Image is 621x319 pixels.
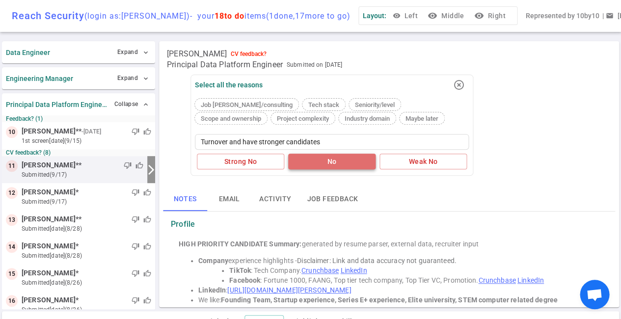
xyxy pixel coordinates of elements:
[426,7,468,25] button: visibilityMiddle
[304,101,343,108] span: Tech stack
[301,266,339,274] a: Crunchbase
[580,280,609,309] div: Open chat
[198,256,599,266] li: experience highlights -
[198,286,226,294] strong: LinkedIn
[112,97,151,111] button: Collapse
[390,7,422,25] button: Left
[22,160,76,170] span: [PERSON_NAME]
[22,136,151,145] small: 1st Screen [DATE] (9/15)
[392,12,400,20] span: visibility
[273,115,333,122] span: Project complexity
[124,161,132,169] span: thumb_down
[221,296,558,304] strong: Founding Team, Startup experience, Series E+ experience, Elite university, STEM computer related ...
[197,101,297,108] span: Job [PERSON_NAME]/consulting
[22,305,151,314] small: submitted [DATE] (8/26)
[472,7,509,25] button: visibilityRight
[215,11,244,21] span: 18 to do
[22,251,151,260] small: submitted [DATE] (8/28)
[6,241,18,253] div: 14
[171,219,195,229] strong: Profile
[179,240,301,248] strong: HIGH PRIORITY CANDIDATE Summary:
[22,197,151,206] small: submitted (9/17)
[190,11,351,21] span: - your items ( 1 done, 17 more to go)
[22,295,76,305] span: [PERSON_NAME]
[229,276,260,284] strong: Facebook
[198,285,599,295] li: :
[6,126,18,138] div: 10
[179,239,599,249] div: generated by resume parser, external data, recruiter input
[22,241,76,251] span: [PERSON_NAME]
[22,278,151,287] small: submitted [DATE] (8/26)
[167,60,283,70] span: Principal Data Platform Engineer
[22,126,76,136] span: [PERSON_NAME]
[428,11,437,21] i: visibility
[22,268,76,278] span: [PERSON_NAME]
[195,81,263,89] div: Select all the reasons
[340,266,367,274] a: LinkedIn
[22,224,151,233] small: submitted [DATE] (8/28)
[22,187,76,197] span: [PERSON_NAME]
[341,115,394,122] span: Industry domain
[132,269,139,277] span: thumb_down
[143,188,151,196] span: thumb_up
[6,75,73,82] strong: Engineering Manager
[6,214,18,226] div: 13
[402,115,442,122] span: Maybe later
[517,276,544,284] a: LinkedIn
[6,187,18,199] div: 12
[198,257,228,265] strong: Company
[363,12,386,20] span: Layout:
[132,242,139,250] span: thumb_down
[143,215,151,223] span: thumb_up
[6,101,108,108] strong: Principal Data Platform Engineer
[6,268,18,280] div: 15
[132,188,139,196] span: thumb_down
[195,134,469,150] textarea: Turnover and have stronger candidates
[22,214,76,224] span: [PERSON_NAME]
[288,154,376,170] button: No
[163,187,615,211] div: basic tabs example
[167,49,227,59] span: [PERSON_NAME]
[143,128,151,135] span: thumb_up
[207,187,251,211] button: Email
[231,51,267,57] div: CV feedback?
[6,115,151,122] small: Feedback? (1)
[251,187,299,211] button: Activity
[135,161,143,169] span: thumb_up
[84,11,190,21] span: (login as: [PERSON_NAME] )
[474,11,484,21] i: visibility
[143,296,151,304] span: thumb_up
[6,149,151,156] small: CV feedback? (8)
[297,257,457,265] span: Disclaimer: Link and data accuracy not guaranteed.
[198,295,599,305] li: We like:
[132,128,139,135] span: thumb_down
[143,242,151,250] span: thumb_up
[142,101,150,108] span: expand_less
[143,269,151,277] span: thumb_up
[6,295,18,307] div: 16
[115,71,151,85] button: Expand
[605,12,613,20] span: email
[6,49,50,56] strong: Data Engineer
[449,75,469,95] button: highlight_off
[478,276,515,284] a: Crunchbase
[379,154,467,170] button: Weak No
[197,154,284,170] button: Strong No
[299,187,366,211] button: Job feedback
[229,275,599,285] li: : Fortune 1000, FAANG, Top tier tech company, Top Tier VC, Promotion.
[132,296,139,304] span: thumb_down
[115,45,151,59] button: Expand
[81,127,101,136] small: - [DATE]
[287,60,342,70] span: Submitted on [DATE]
[197,115,265,122] span: Scope and ownership
[227,286,351,294] a: [URL][DOMAIN_NAME][PERSON_NAME]
[12,10,351,22] div: Reach Security
[229,266,251,274] strong: TikTok
[142,49,150,56] span: expand_more
[6,160,18,172] div: 11
[229,266,599,275] li: : Tech Company.
[351,101,399,108] span: Seniority/level
[145,164,157,176] i: arrow_forward_ios
[142,75,150,82] span: expand_more
[453,79,465,91] i: highlight_off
